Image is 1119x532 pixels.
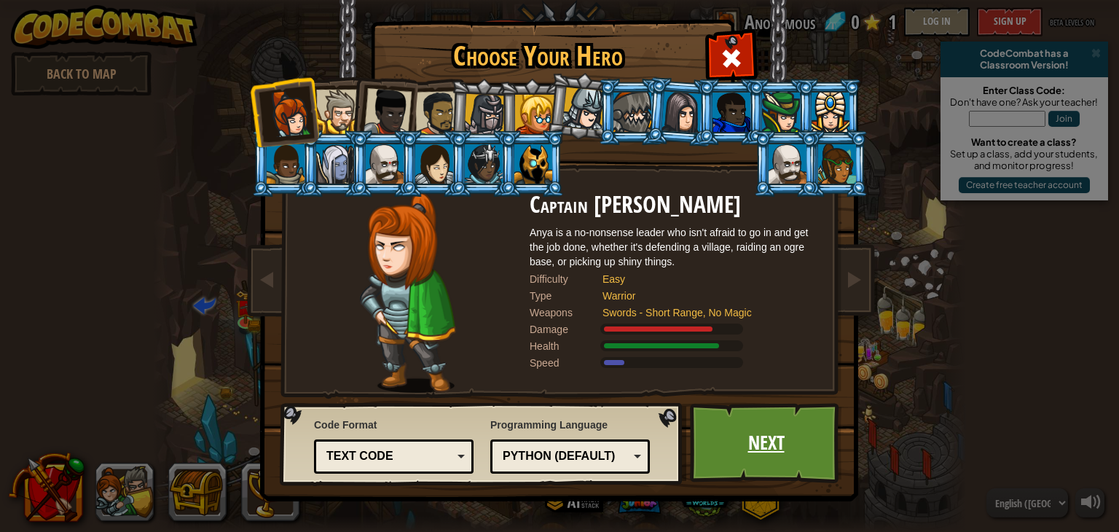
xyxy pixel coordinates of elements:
li: Illia Shieldsmith [400,130,466,197]
div: Type [530,289,602,303]
div: Weapons [530,305,602,320]
li: Alejandro the Duelist [399,78,466,146]
img: captain-pose.png [360,192,455,393]
li: Hattori Hanzō [545,70,617,143]
li: Gordon the Stalwart [697,79,763,145]
div: Speed [530,356,602,370]
li: Usara Master Wizard [449,130,515,197]
h2: Captain [PERSON_NAME] [530,192,821,218]
div: Damage [530,322,602,337]
li: Miss Hushbaum [499,79,565,145]
li: Naria of the Leaf [747,79,812,145]
li: Sir Tharin Thunderfist [301,77,366,143]
div: Swords - Short Range, No Magic [602,305,806,320]
div: Warrior [602,289,806,303]
li: Okar Stompfoot [350,130,416,197]
div: Difficulty [530,272,602,286]
div: Easy [602,272,806,286]
li: Okar Stompfoot [753,130,819,197]
div: Anya is a no-nonsense leader who isn't afraid to go in and get the job done, whether it's defendi... [530,225,821,269]
li: Senick Steelclaw [598,79,664,145]
li: Nalfar Cryptor [301,130,366,197]
div: Text code [326,448,452,465]
div: Deals 120% of listed Warrior weapon damage. [530,322,821,337]
li: Captain Anya Weston [248,76,320,147]
div: Moves at 6 meters per second. [530,356,821,370]
div: Gains 140% of listed Warrior armor health. [530,339,821,353]
li: Zana Woodheart [803,130,868,197]
li: Pender Spellbane [796,79,862,145]
span: Programming Language [490,418,650,432]
div: Python (Default) [503,448,629,465]
li: Omarn Brewstone [645,77,715,147]
a: Next [690,403,842,483]
li: Lady Ida Justheart [348,74,419,145]
span: Code Format [314,418,474,432]
h1: Choose Your Hero [374,41,702,71]
div: Health [530,339,602,353]
li: Ritic the Cold [499,130,565,197]
li: Amara Arrowhead [448,77,517,147]
li: Arryn Stonewall [251,130,317,197]
img: language-selector-background.png [280,403,686,486]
